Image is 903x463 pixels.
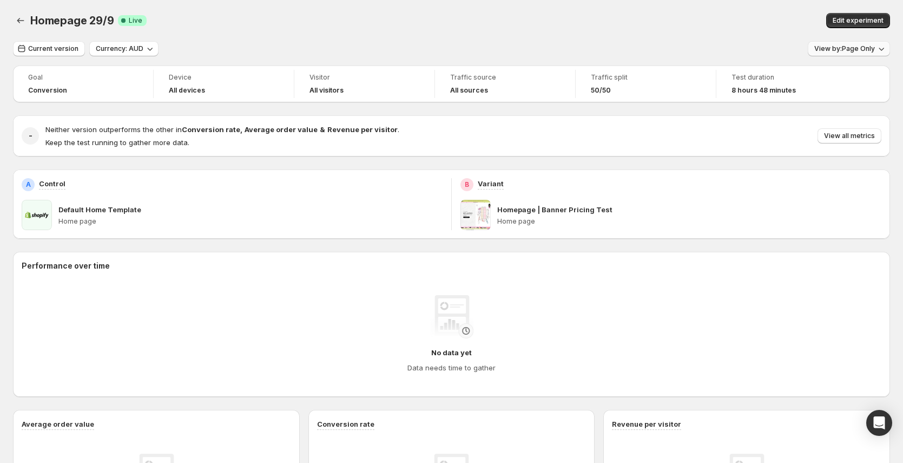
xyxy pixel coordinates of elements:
a: GoalConversion [28,72,138,96]
a: Traffic sourceAll sources [450,72,560,96]
span: Currency: AUD [96,44,143,53]
strong: & [320,125,325,134]
span: Live [129,16,142,25]
span: Traffic source [450,73,560,82]
img: No data yet [430,295,473,338]
span: Traffic split [591,73,701,82]
button: View by:Page Only [808,41,890,56]
span: Conversion [28,86,67,95]
span: Neither version outperforms the other in . [45,125,399,134]
button: Current version [13,41,85,56]
p: Home page [497,217,881,226]
h3: Revenue per visitor [612,419,681,429]
strong: Revenue per visitor [327,125,398,134]
span: Visitor [309,73,419,82]
span: View all metrics [824,132,875,140]
button: Edit experiment [826,13,890,28]
img: Homepage | Banner Pricing Test [460,200,491,230]
h3: Conversion rate [317,419,374,429]
span: 50/50 [591,86,611,95]
strong: , [240,125,242,134]
span: Current version [28,44,78,53]
span: Goal [28,73,138,82]
h4: All visitors [309,86,344,95]
img: Default Home Template [22,200,52,230]
h4: All sources [450,86,488,95]
a: DeviceAll devices [169,72,279,96]
p: Control [39,178,65,189]
a: Test duration8 hours 48 minutes [731,72,842,96]
h2: A [26,180,31,189]
span: Edit experiment [833,16,884,25]
strong: Conversion rate [182,125,240,134]
h4: Data needs time to gather [407,362,496,373]
span: Test duration [731,73,842,82]
h4: All devices [169,86,205,95]
h2: Performance over time [22,260,881,271]
p: Variant [478,178,504,189]
h4: No data yet [431,347,472,358]
span: Keep the test running to gather more data. [45,138,189,147]
span: View by: Page Only [814,44,875,53]
h2: B [465,180,469,189]
span: Device [169,73,279,82]
div: Open Intercom Messenger [866,410,892,436]
h2: - [29,131,32,141]
h3: Average order value [22,419,94,429]
p: Default Home Template [58,204,141,215]
button: Back [13,13,28,28]
button: Currency: AUD [89,41,159,56]
span: Homepage 29/9 [30,14,114,27]
a: Traffic split50/50 [591,72,701,96]
span: 8 hours 48 minutes [731,86,796,95]
a: VisitorAll visitors [309,72,419,96]
strong: Average order value [245,125,318,134]
p: Home page [58,217,443,226]
p: Homepage | Banner Pricing Test [497,204,612,215]
button: View all metrics [818,128,881,144]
